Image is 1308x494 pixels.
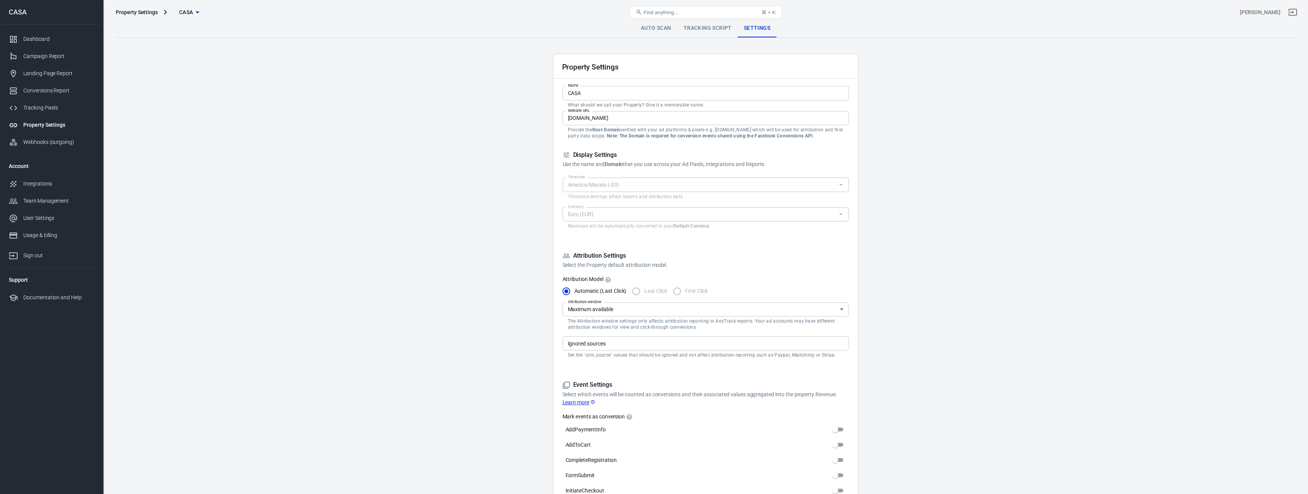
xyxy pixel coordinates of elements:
[116,8,158,16] div: Property Settings
[170,5,208,19] button: CASA
[23,104,94,112] div: Tracking Pixels
[563,413,849,420] label: Mark events as conversion
[3,271,100,289] li: Support
[565,180,834,189] input: UTC
[643,10,678,15] span: Find anything...
[563,111,849,125] input: example.com
[563,399,596,407] a: Learn more
[626,413,633,420] svg: Enable toggles for events you want to track as conversions, such as purchases. These are key acti...
[644,287,667,295] span: Last Click
[677,19,738,37] a: Tracking Script
[568,102,844,108] p: What should we call your Property? Give it a memorable name.
[563,86,849,100] input: Your Website Name
[1240,8,1281,16] div: Account id: xbAhXv6s
[762,10,776,15] div: ⌘ + K
[568,127,844,139] p: Provide the verified with your ad platforms & pixels e.g. [DOMAIN_NAME] which will be used for at...
[3,116,100,134] a: Property Settings
[605,161,623,167] strong: Domain
[568,318,844,330] p: The Attribution window settings only affects attribution reporting in AnyTrack reports. Your ad a...
[568,204,584,210] label: Currency
[685,287,708,295] span: First Click
[607,133,814,139] strong: Note: The Domain is required for conversion events shared using the Facebook Conversions API.
[566,426,606,434] span: AddPaymentInfo
[23,121,94,129] div: Property Settings
[563,391,849,407] p: Select which events will be counted as conversions and their associated values aggregated into th...
[568,299,602,305] label: Attribution window
[563,261,849,269] p: Select the Property default attribution model.
[565,210,834,219] input: USD
[568,82,579,88] label: Name
[3,82,100,99] a: Conversions Report
[23,52,94,60] div: Campaign Report
[568,352,844,358] p: Set the `utm_source` values that should be ignored and not affect attribution reporting such as P...
[566,441,591,449] span: AddToCart
[23,197,94,205] div: Team Management
[23,231,94,239] div: Usage & billing
[3,9,100,16] div: CASA
[568,108,590,113] label: Website URL
[23,69,94,77] div: Landing Page Report
[562,63,619,71] h2: Property Settings
[592,127,620,132] strong: Root Domain
[23,87,94,95] div: Conversions Report
[3,31,100,48] a: Dashboard
[23,138,94,146] div: Webhooks (outgoing)
[563,275,849,283] label: Attribution Model
[568,223,844,229] p: Revenues will be automatically converted to your .
[563,302,849,316] div: Maximum available
[3,65,100,82] a: Landing Page Report
[3,244,100,264] a: Sign out
[635,19,677,37] a: Auto Scan
[738,19,776,37] a: Settings
[674,223,710,229] strong: Default Currency
[566,471,595,479] span: FormSubmit
[563,151,849,159] h5: Display Settings
[23,252,94,260] div: Sign out
[566,456,617,464] span: CompleteRegistration
[23,35,94,43] div: Dashboard
[3,134,100,151] a: Webhooks (outgoing)
[3,175,100,192] a: Integrations
[3,210,100,227] a: User Settings
[3,48,100,65] a: Campaign Report
[574,287,627,295] span: Automatic (Last Click)
[568,174,585,180] label: Timezone
[3,192,100,210] a: Team Management
[23,214,94,222] div: User Settings
[23,180,94,188] div: Integrations
[3,99,100,116] a: Tracking Pixels
[563,381,849,389] h5: Event Settings
[565,339,846,348] input: paypal, calendly
[563,160,849,168] p: Use the name and that you use across your Ad Pixels, Integrations and Reports.
[3,157,100,175] li: Account
[629,6,782,19] button: Find anything...⌘ + K
[568,194,844,200] p: Timezone settings affect reports and attribution data
[3,227,100,244] a: Usage & billing
[179,8,193,17] span: CASA
[1284,3,1302,21] a: Sign out
[23,294,94,302] div: Documentation and Help
[563,252,849,260] h5: Attribution Settings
